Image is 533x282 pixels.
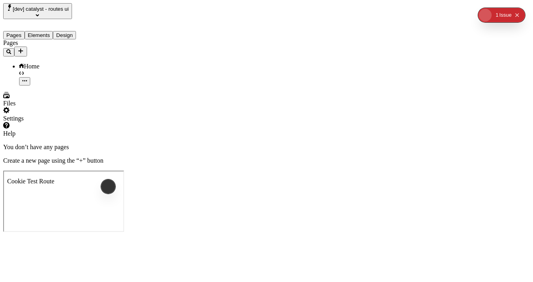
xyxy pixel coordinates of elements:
div: Help [3,130,99,137]
span: Home [24,63,39,70]
div: Files [3,100,99,107]
iframe: Cookie Feature Detection [3,171,124,232]
button: Select site [3,3,72,19]
p: You don’t have any pages [3,144,530,151]
p: Create a new page using the “+” button [3,157,530,164]
button: Design [53,31,76,39]
button: Elements [25,31,53,39]
div: Pages [3,39,99,47]
div: Settings [3,115,99,122]
button: Add new [14,47,27,56]
span: [dev] catalyst - routes ui [13,6,69,12]
button: Pages [3,31,25,39]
